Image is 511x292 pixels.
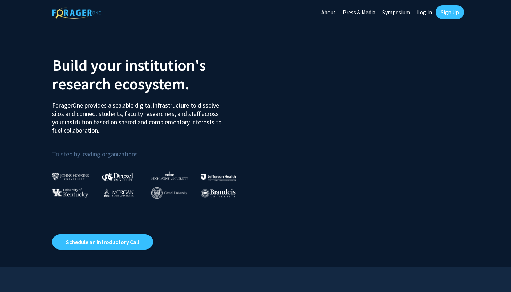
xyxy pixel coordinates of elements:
img: Morgan State University [102,188,134,197]
img: University of Kentucky [52,188,88,198]
img: Thomas Jefferson University [201,174,236,180]
img: ForagerOne Logo [52,7,101,19]
img: Johns Hopkins University [52,173,89,180]
p: ForagerOne provides a scalable digital infrastructure to dissolve silos and connect students, fac... [52,96,227,135]
a: Opens in a new tab [52,234,153,250]
a: Sign Up [436,5,464,19]
h2: Build your institution's research ecosystem. [52,56,250,93]
img: Drexel University [102,173,133,181]
img: Cornell University [151,187,187,199]
img: High Point University [151,171,188,180]
img: Brandeis University [201,189,236,198]
p: Trusted by leading organizations [52,140,250,159]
